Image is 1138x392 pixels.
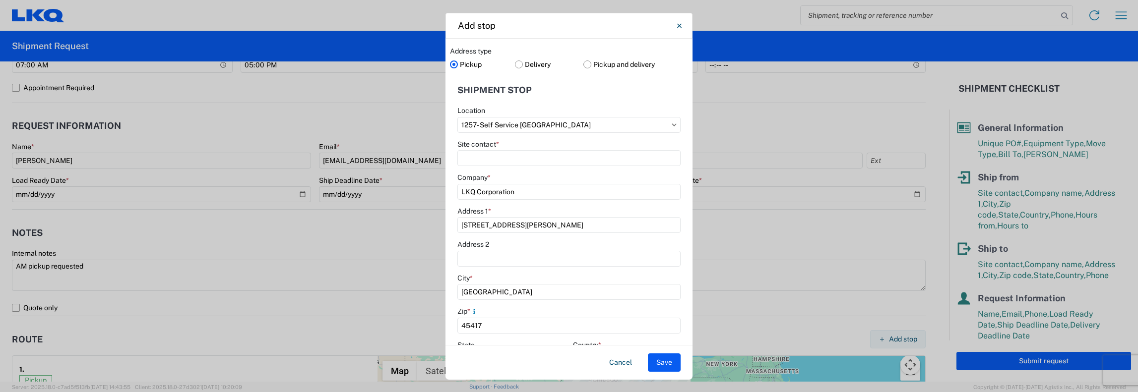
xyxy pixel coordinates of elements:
[457,274,473,282] label: City
[458,19,496,32] h4: Add stop
[457,85,532,95] h2: Shipment stop
[457,173,491,182] label: Company
[457,240,489,249] label: Address 2
[583,57,688,72] label: Pickup and delivery
[515,57,584,72] label: Delivery
[457,117,681,133] input: Select
[573,340,601,349] label: Country
[601,353,640,372] button: Cancel
[457,307,478,316] label: Zip
[450,57,515,72] label: Pickup
[457,106,485,115] label: Location
[457,207,491,216] label: Address 1
[457,140,499,149] label: Site contact
[648,353,681,372] button: Save
[669,16,689,36] button: Close
[450,47,492,56] label: Address type
[457,340,475,349] label: State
